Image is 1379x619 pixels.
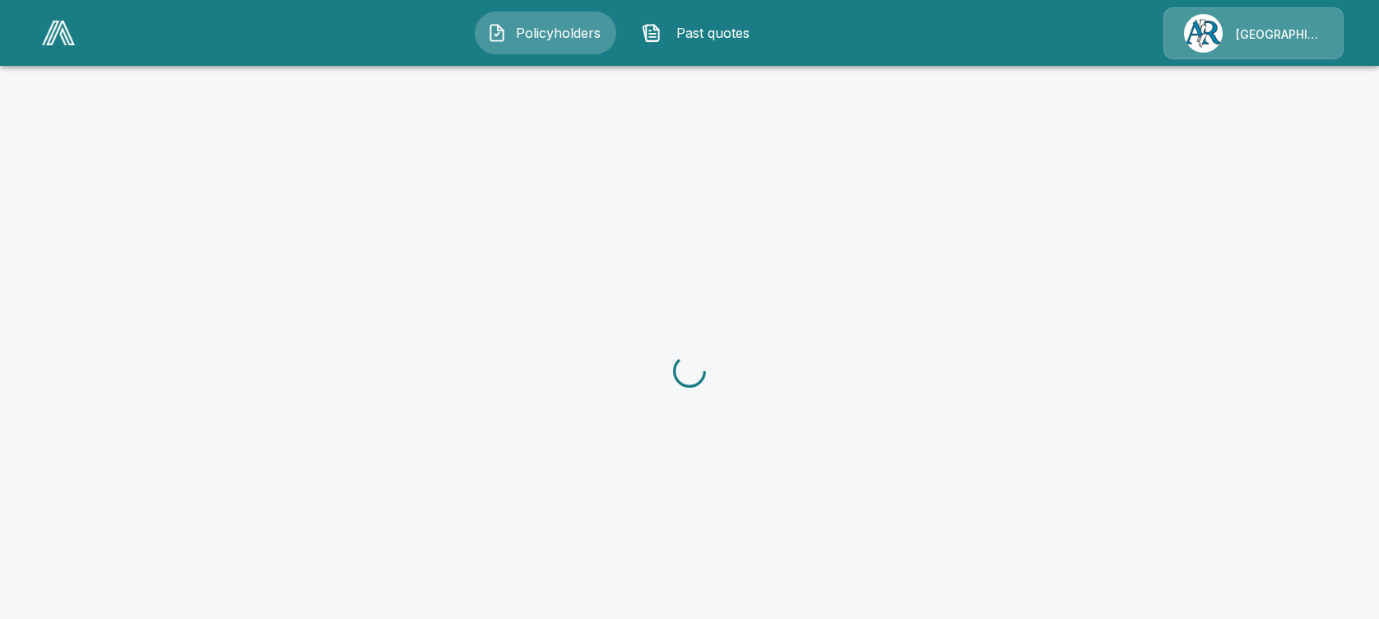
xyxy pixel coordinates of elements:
button: Past quotes IconPast quotes [629,12,771,54]
img: AA Logo [42,21,75,45]
img: Agency Icon [1184,14,1223,53]
img: Policyholders Icon [487,23,507,43]
button: Policyholders IconPolicyholders [475,12,616,54]
a: Agency Icon[GEOGRAPHIC_DATA]/[PERSON_NAME] [1163,7,1344,59]
img: Past quotes Icon [642,23,662,43]
span: Past quotes [668,23,759,43]
span: Policyholders [513,23,604,43]
p: [GEOGRAPHIC_DATA]/[PERSON_NAME] [1236,26,1323,43]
